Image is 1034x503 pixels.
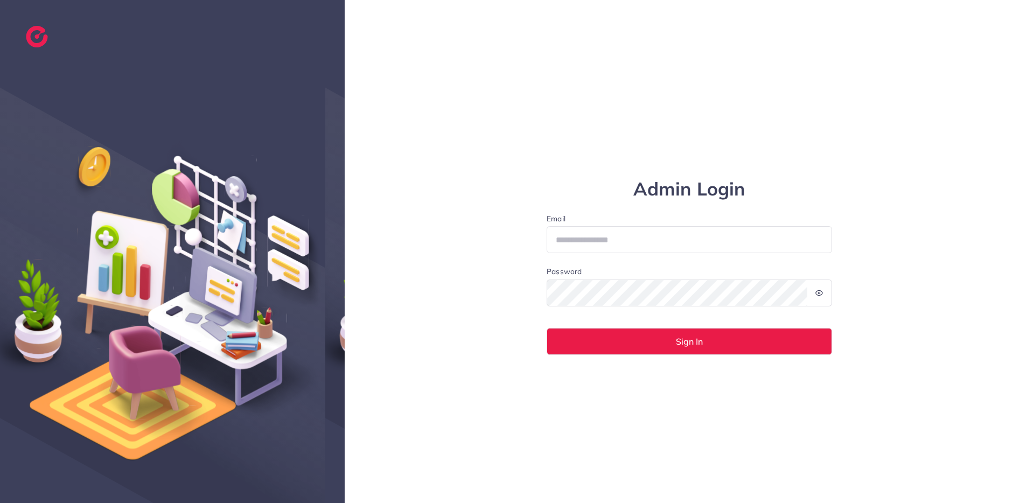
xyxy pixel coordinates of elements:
[547,213,832,224] label: Email
[547,328,832,355] button: Sign In
[547,178,832,200] h1: Admin Login
[676,337,703,346] span: Sign In
[26,26,48,47] img: logo
[547,266,582,277] label: Password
